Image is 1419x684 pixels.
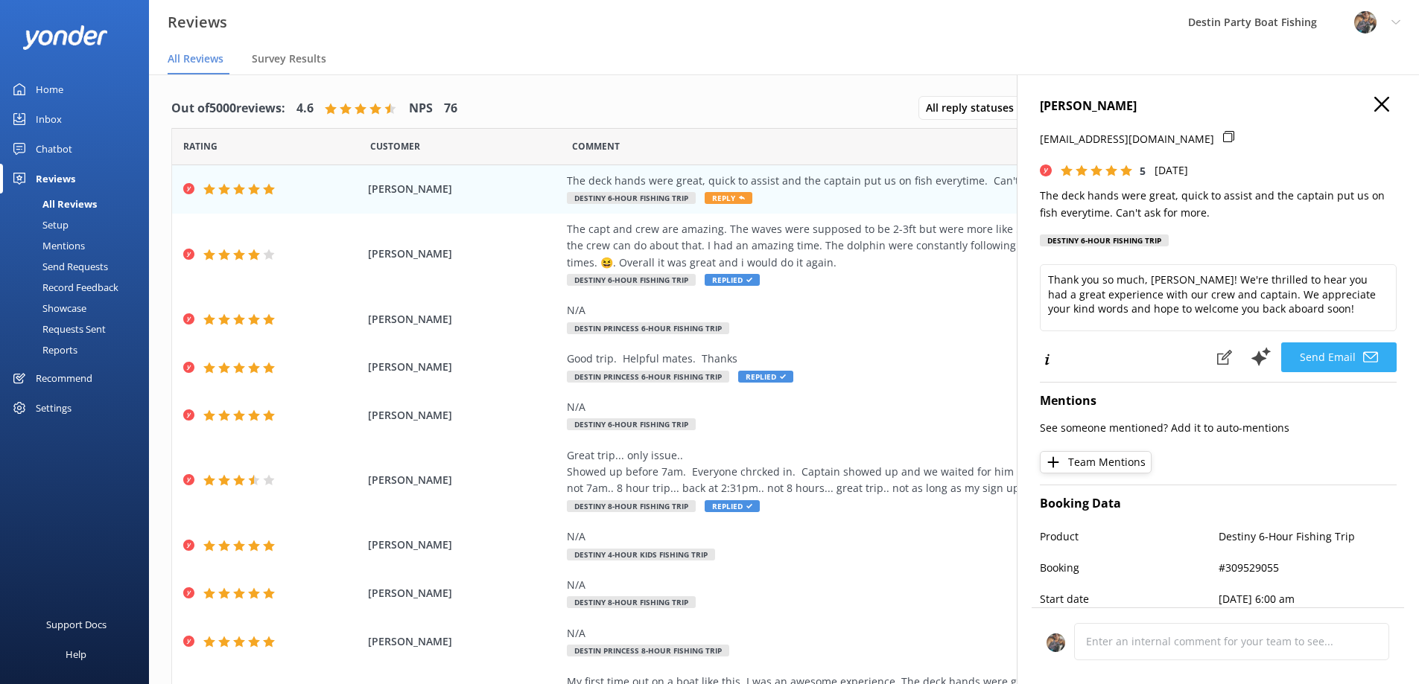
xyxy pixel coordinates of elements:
div: Mentions [9,235,85,256]
h4: 76 [444,99,457,118]
h4: Mentions [1040,391,1397,411]
div: Showcase [9,298,86,319]
div: Great trip... only issue.. Showed up before 7am. Everyone chrcked in. Captain showed up and we wa... [567,447,1245,497]
a: Record Feedback [9,277,149,298]
a: Requests Sent [9,319,149,339]
p: Destiny 6-Hour Fishing Trip [1219,528,1397,545]
span: Destin Princess 6-Hour Fishing Trip [567,371,729,383]
a: Reports [9,339,149,360]
span: Date [183,139,218,153]
div: Reviews [36,164,75,194]
h4: Out of 5000 reviews: [171,99,285,118]
div: Recommend [36,363,92,393]
div: Reports [9,339,77,360]
div: Setup [9,214,69,235]
div: N/A [567,577,1245,593]
span: Destiny 6-Hour Fishing Trip [567,192,696,204]
span: Destin Princess 8-Hour Fishing Trip [567,645,729,656]
h4: [PERSON_NAME] [1040,97,1397,116]
span: [PERSON_NAME] [368,311,560,327]
p: [DATE] 6:00 am [1219,591,1397,607]
span: Destiny 8-Hour Fishing Trip [567,500,696,512]
span: [PERSON_NAME] [368,472,560,488]
div: Support Docs [46,610,107,639]
div: Chatbot [36,134,72,164]
span: [PERSON_NAME] [368,246,560,262]
div: The deck hands were great, quick to assist and the captain put us on fish everytime. Can't ask fo... [567,173,1245,189]
div: Destiny 6-Hour Fishing Trip [1040,234,1169,246]
span: Replied [738,371,793,383]
img: 250-1666038197.jpg [1047,633,1065,652]
div: The capt and crew are amazing. The waves were supposed to be 2-3ft but were more like 5-7 so the ... [567,221,1245,271]
p: [DATE] [1155,162,1188,179]
span: Destiny 6-Hour Fishing Trip [567,418,696,430]
a: Mentions [9,235,149,256]
span: [PERSON_NAME] [368,537,560,553]
h4: Booking Data [1040,494,1397,514]
h4: NPS [409,99,433,118]
p: The deck hands were great, quick to assist and the captain put us on fish everytime. Can't ask fo... [1040,188,1397,221]
p: Booking [1040,560,1219,576]
button: Team Mentions [1040,451,1152,473]
span: Destiny 6-Hour Fishing Trip [567,274,696,286]
span: Destiny 8-Hour Fishing Trip [567,596,696,608]
div: Good trip. Helpful mates. Thanks [567,351,1245,367]
span: [PERSON_NAME] [368,407,560,423]
a: Setup [9,214,149,235]
p: [EMAIL_ADDRESS][DOMAIN_NAME] [1040,131,1214,147]
p: Product [1040,528,1219,545]
span: Date [370,139,420,153]
span: [PERSON_NAME] [368,181,560,197]
div: Requests Sent [9,319,106,339]
div: Inbox [36,104,62,134]
p: #309529055 [1219,560,1397,576]
a: Showcase [9,298,149,319]
h4: 4.6 [296,99,314,118]
div: N/A [567,528,1245,545]
img: 250-1666038197.jpg [1354,11,1377,33]
span: Reply [705,192,752,204]
div: Help [66,639,86,669]
div: Home [36,74,63,104]
div: Record Feedback [9,277,118,298]
a: All Reviews [9,194,149,214]
span: [PERSON_NAME] [368,359,560,375]
span: 5 [1140,164,1146,178]
div: Send Requests [9,256,108,277]
span: All reply statuses [926,100,1023,116]
span: Replied [705,274,760,286]
span: Replied [705,500,760,512]
button: Send Email [1281,342,1397,372]
textarea: Thank you so much, [PERSON_NAME]! We're thrilled to hear you had a great experience with our crew... [1040,264,1397,331]
span: Destin Princess 6-Hour Fishing Trip [567,322,729,334]
p: See someone mentioned? Add it to auto-mentions [1040,420,1397,436]
img: yonder-white-logo.png [22,25,108,50]
span: Survey Results [252,51,326,66]
h3: Reviews [168,10,227,34]
span: Question [572,139,620,153]
div: N/A [567,399,1245,415]
div: Settings [36,393,72,423]
div: N/A [567,625,1245,642]
p: Start date [1040,591,1219,607]
span: All Reviews [168,51,223,66]
button: Close [1374,97,1389,113]
span: [PERSON_NAME] [368,585,560,601]
div: All Reviews [9,194,97,214]
span: Destiny 4-Hour Kids Fishing Trip [567,549,715,560]
span: [PERSON_NAME] [368,633,560,650]
a: Send Requests [9,256,149,277]
div: N/A [567,302,1245,319]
